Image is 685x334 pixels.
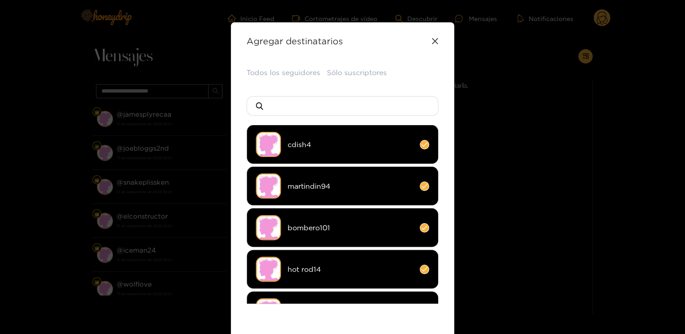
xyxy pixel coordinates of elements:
img: no-avatar.png [256,173,281,199]
img: no-avatar.png [256,215,281,240]
font: Sólo suscriptores [327,68,387,76]
img: no-avatar.png [256,132,281,157]
font: hot rod14 [288,265,321,273]
img: no-avatar.png [256,298,281,323]
button: Todos los seguidores [246,68,320,78]
font: Todos los seguidores [246,68,320,76]
font: Agregar destinatarios [246,36,343,46]
font: bombero101 [288,224,330,232]
button: Sólo suscriptores [327,68,387,78]
font: martindin94 [288,182,330,190]
img: no-avatar.png [256,257,281,282]
font: cdish4 [288,140,311,148]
